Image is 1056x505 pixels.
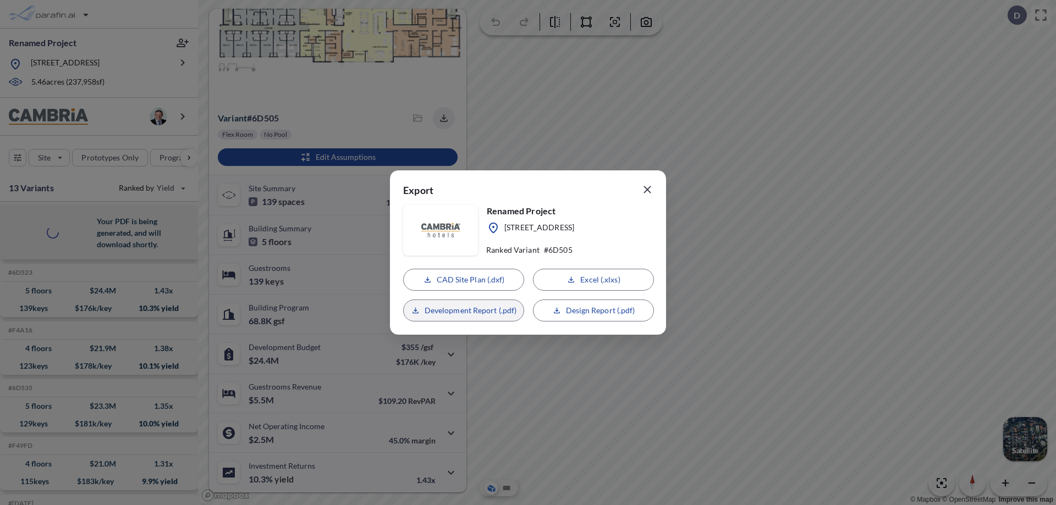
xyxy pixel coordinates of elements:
p: [STREET_ADDRESS] [504,222,574,235]
p: # 6D505 [544,245,573,255]
p: Export [403,184,433,201]
p: Renamed Project [487,205,574,217]
img: floorplanBranLogoPlug [421,223,460,237]
p: Ranked Variant [486,245,540,255]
